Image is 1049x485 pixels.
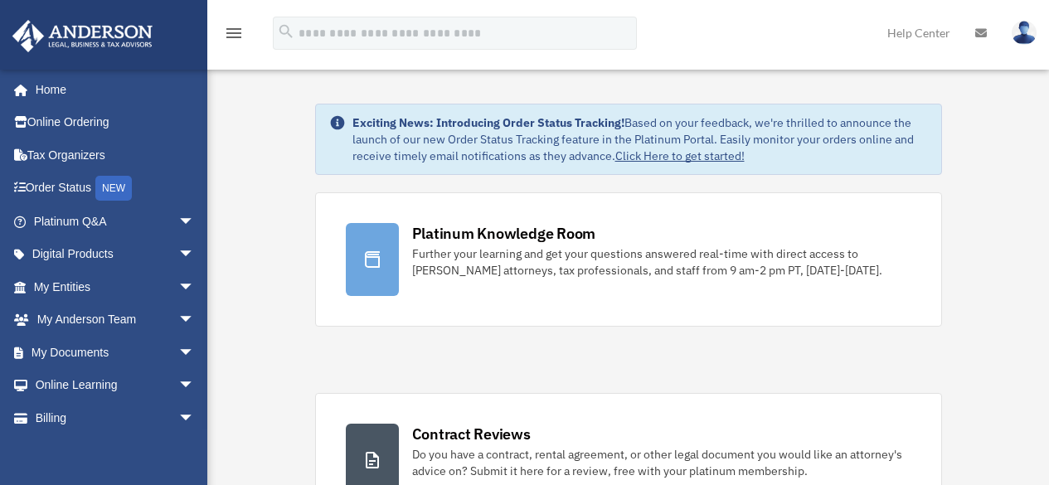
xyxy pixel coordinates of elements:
[277,22,295,41] i: search
[178,401,211,435] span: arrow_drop_down
[12,205,220,238] a: Platinum Q&Aarrow_drop_down
[412,223,596,244] div: Platinum Knowledge Room
[412,424,531,444] div: Contract Reviews
[178,205,211,239] span: arrow_drop_down
[1012,21,1037,45] img: User Pic
[95,176,132,201] div: NEW
[12,106,220,139] a: Online Ordering
[12,401,220,434] a: Billingarrow_drop_down
[352,115,624,130] strong: Exciting News: Introducing Order Status Tracking!
[12,138,220,172] a: Tax Organizers
[12,73,211,106] a: Home
[12,303,220,337] a: My Anderson Teamarrow_drop_down
[615,148,745,163] a: Click Here to get started!
[178,369,211,403] span: arrow_drop_down
[12,238,220,271] a: Digital Productsarrow_drop_down
[7,20,158,52] img: Anderson Advisors Platinum Portal
[12,369,220,402] a: Online Learningarrow_drop_down
[224,23,244,43] i: menu
[412,446,911,479] div: Do you have a contract, rental agreement, or other legal document you would like an attorney's ad...
[178,238,211,272] span: arrow_drop_down
[224,29,244,43] a: menu
[178,303,211,337] span: arrow_drop_down
[12,270,220,303] a: My Entitiesarrow_drop_down
[352,114,928,164] div: Based on your feedback, we're thrilled to announce the launch of our new Order Status Tracking fe...
[12,336,220,369] a: My Documentsarrow_drop_down
[12,172,220,206] a: Order StatusNEW
[412,245,911,279] div: Further your learning and get your questions answered real-time with direct access to [PERSON_NAM...
[178,336,211,370] span: arrow_drop_down
[315,192,942,327] a: Platinum Knowledge Room Further your learning and get your questions answered real-time with dire...
[178,270,211,304] span: arrow_drop_down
